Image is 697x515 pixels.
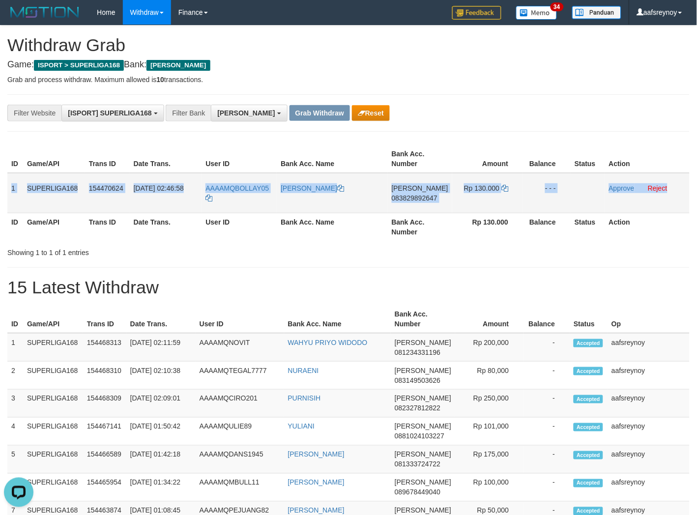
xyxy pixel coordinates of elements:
th: Trans ID [83,305,126,333]
th: Amount [452,145,523,173]
td: 1 [7,333,23,362]
span: Accepted [574,423,603,431]
td: aafsreynoy [608,418,690,446]
h4: Game: Bank: [7,60,690,70]
th: Date Trans. [130,145,202,173]
td: 154468309 [83,390,126,418]
span: Copy 081333724722 to clipboard [395,460,440,468]
a: [PERSON_NAME] [288,451,345,458]
td: AAAAMQMBULL11 [196,474,284,502]
td: AAAAMQCIRO201 [196,390,284,418]
div: Filter Bank [166,105,211,121]
a: Approve [609,184,635,192]
div: Showing 1 to 1 of 1 entries [7,244,283,257]
td: SUPERLIGA168 [23,474,83,502]
img: Feedback.jpg [452,6,501,20]
td: SUPERLIGA168 [23,362,83,390]
td: SUPERLIGA168 [23,390,83,418]
th: Date Trans. [126,305,196,333]
th: Balance [523,145,571,173]
th: ID [7,145,23,173]
td: 4 [7,418,23,446]
td: Rp 250,000 [455,390,523,418]
h1: Withdraw Grab [7,35,690,55]
span: Accepted [574,367,603,375]
td: - [524,333,570,362]
button: Reset [352,105,390,121]
th: Op [608,305,690,333]
span: Copy 082327812822 to clipboard [395,404,440,412]
th: Bank Acc. Number [391,305,455,333]
th: Trans ID [85,213,130,241]
td: 154468313 [83,333,126,362]
strong: 10 [156,76,164,84]
td: SUPERLIGA168 [23,446,83,474]
span: [PERSON_NAME] [395,451,451,458]
td: [DATE] 01:50:42 [126,418,196,446]
th: User ID [202,213,277,241]
span: Copy 081234331196 to clipboard [395,348,440,356]
th: Status [571,213,605,241]
span: [DATE] 02:46:58 [134,184,184,192]
p: Grab and process withdraw. Maximum allowed is transactions. [7,75,690,85]
span: Rp 130.000 [464,184,499,192]
th: Bank Acc. Name [277,213,387,241]
th: Trans ID [85,145,130,173]
td: [DATE] 01:34:22 [126,474,196,502]
td: Rp 200,000 [455,333,523,362]
th: Balance [523,213,571,241]
span: [PERSON_NAME] [395,395,451,402]
td: - - - [523,173,571,213]
th: Amount [455,305,523,333]
td: aafsreynoy [608,474,690,502]
span: Accepted [574,451,603,459]
th: User ID [196,305,284,333]
h1: 15 Latest Withdraw [7,278,690,297]
td: SUPERLIGA168 [23,173,85,213]
td: Rp 101,000 [455,418,523,446]
td: 2 [7,362,23,390]
td: 3 [7,390,23,418]
th: Status [571,145,605,173]
span: [PERSON_NAME] [395,423,451,430]
th: ID [7,305,23,333]
td: 1 [7,173,23,213]
span: [PERSON_NAME] [146,60,210,71]
a: NURAENI [288,367,319,374]
td: AAAAMQNOVIT [196,333,284,362]
th: Balance [524,305,570,333]
th: User ID [202,145,277,173]
td: 154467141 [83,418,126,446]
td: - [524,390,570,418]
th: Action [605,213,690,241]
span: Accepted [574,479,603,487]
div: Filter Website [7,105,61,121]
span: [PERSON_NAME] [395,339,451,346]
td: - [524,418,570,446]
th: Action [605,145,690,173]
span: [PERSON_NAME] [395,507,451,515]
th: Bank Acc. Name [284,305,391,333]
td: - [524,446,570,474]
span: Accepted [574,339,603,347]
th: Bank Acc. Name [277,145,387,173]
td: 154465954 [83,474,126,502]
td: [DATE] 02:11:59 [126,333,196,362]
td: [DATE] 01:42:18 [126,446,196,474]
span: ISPORT > SUPERLIGA168 [34,60,124,71]
img: Button%20Memo.svg [516,6,557,20]
td: - [524,362,570,390]
span: [PERSON_NAME] [392,184,448,192]
span: Copy 0881024103227 to clipboard [395,432,444,440]
a: [PERSON_NAME] [288,507,345,515]
th: ID [7,213,23,241]
td: aafsreynoy [608,333,690,362]
td: [DATE] 02:09:01 [126,390,196,418]
a: [PERSON_NAME] [281,184,344,192]
a: Copy 130000 to clipboard [501,184,508,192]
span: AAAAMQBOLLAY05 [205,184,269,192]
a: AAAAMQBOLLAY05 [205,184,269,202]
span: 154470624 [89,184,123,192]
span: [PERSON_NAME] [217,109,275,117]
td: aafsreynoy [608,446,690,474]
